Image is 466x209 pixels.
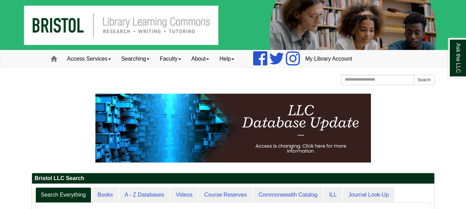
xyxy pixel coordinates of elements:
[62,50,116,67] a: Access Services
[323,187,342,203] a: ILL
[343,187,394,203] a: Journal Look-Up
[300,50,357,67] a: My Library Account
[214,50,239,67] a: Help
[155,50,186,67] a: Faculty
[253,187,323,203] a: Commonwealth Catalog
[186,50,215,67] a: About
[92,187,118,203] a: Books
[199,187,252,203] a: Course Reserves
[32,173,434,184] h2: Bristol LLC Search
[116,50,155,67] a: Searching
[119,187,170,203] a: A - Z Databases
[170,187,198,203] a: Videos
[414,75,434,85] button: Search
[95,94,371,163] img: HTML tutorial
[35,187,92,203] a: Search Everything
